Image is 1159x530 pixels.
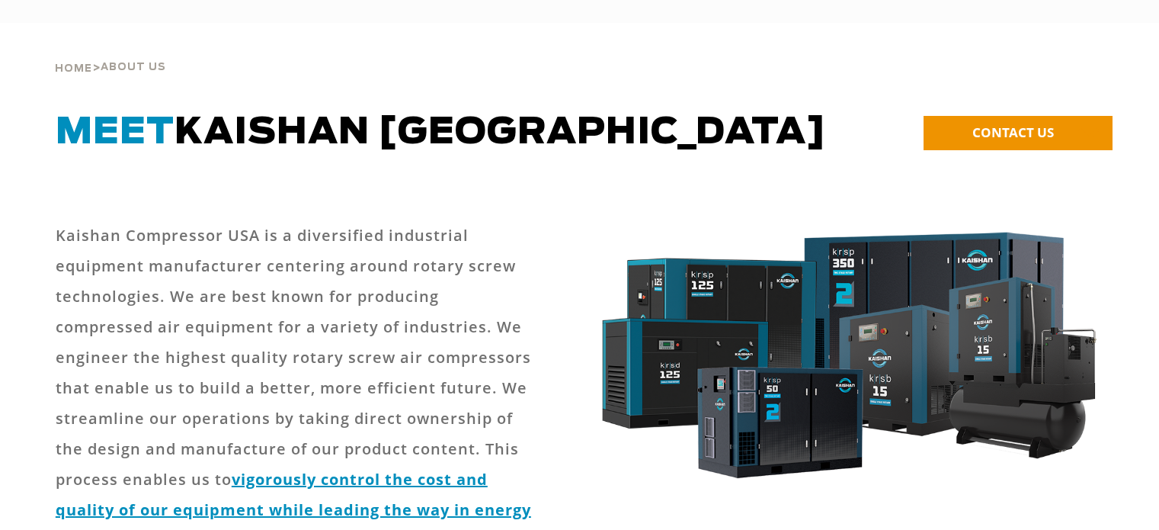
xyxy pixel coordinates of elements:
span: Home [55,64,92,74]
a: Home [55,61,92,75]
span: CONTACT US [972,124,1054,141]
div: > [55,23,166,81]
span: Meet [56,114,174,151]
span: Kaishan [GEOGRAPHIC_DATA] [56,114,827,151]
img: krsb [589,220,1104,499]
a: CONTACT US [924,116,1113,150]
span: About Us [101,63,166,72]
